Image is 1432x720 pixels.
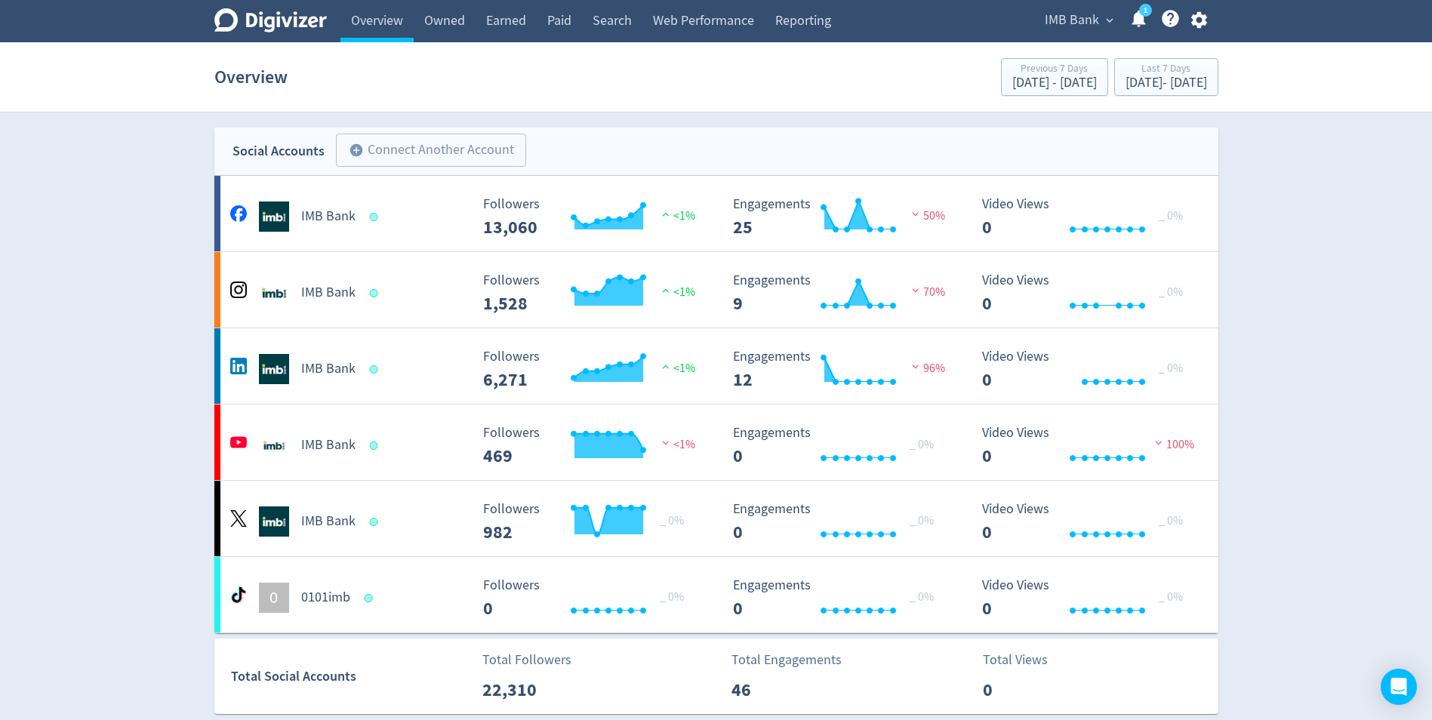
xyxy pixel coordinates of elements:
[1381,669,1417,705] div: Open Intercom Messenger
[1159,513,1183,528] span: _ 0%
[482,650,571,670] p: Total Followers
[1126,63,1207,76] div: Last 7 Days
[1045,8,1099,32] span: IMB Bank
[731,676,818,703] p: 46
[975,273,1201,313] svg: Video Views 0
[301,208,356,226] h5: IMB Bank
[975,349,1201,389] svg: Video Views 0
[660,589,684,605] span: _ 0%
[476,578,702,618] svg: Followers 0
[1143,5,1147,16] text: 1
[725,349,952,389] svg: Engagements 12
[731,650,842,670] p: Total Engagements
[233,140,325,162] div: Social Accounts
[214,328,1218,404] a: IMB Bank undefinedIMB Bank Followers 6,271 Followers 6,271 <1% Engagements 12 Engagements 12 96% ...
[1159,589,1183,605] span: _ 0%
[1039,8,1117,32] button: IMB Bank
[325,136,526,167] a: Connect Another Account
[908,285,923,296] img: negative-performance.svg
[908,361,945,376] span: 96%
[1001,58,1108,96] button: Previous 7 Days[DATE] - [DATE]
[1159,208,1183,223] span: _ 0%
[1126,76,1207,90] div: [DATE] - [DATE]
[725,578,952,618] svg: Engagements 0
[975,578,1201,618] svg: Video Views 0
[476,273,702,313] svg: Followers 1,528
[658,208,695,223] span: <1%
[725,273,952,313] svg: Engagements 9
[983,650,1070,670] p: Total Views
[214,481,1218,556] a: IMB Bank undefinedIMB Bank Followers 982 Followers 982 _ 0% Engagements 0 Engagements 0 _ 0% Vide...
[908,208,945,223] span: 50%
[349,143,364,158] span: add_circle
[214,252,1218,328] a: IMB Bank undefinedIMB Bank Followers 1,528 Followers 1,528 <1% Engagements 9 Engagements 9 70% Vi...
[658,208,673,220] img: positive-performance.svg
[1012,76,1097,90] div: [DATE] - [DATE]
[1114,58,1218,96] button: Last 7 Days[DATE]- [DATE]
[908,208,923,220] img: negative-performance.svg
[725,502,952,542] svg: Engagements 0
[369,213,382,221] span: Data last synced: 13 Oct 2025, 9:02pm (AEDT)
[259,430,289,460] img: IMB Bank undefined
[658,361,673,372] img: positive-performance.svg
[301,512,356,531] h5: IMB Bank
[908,361,923,372] img: negative-performance.svg
[910,437,934,452] span: _ 0%
[660,513,684,528] span: _ 0%
[476,349,702,389] svg: Followers 6,271
[259,506,289,537] img: IMB Bank undefined
[1159,361,1183,376] span: _ 0%
[975,502,1201,542] svg: Video Views 0
[1159,285,1183,300] span: _ 0%
[658,285,695,300] span: <1%
[1103,14,1116,27] span: expand_more
[259,583,289,613] div: 0
[301,436,356,454] h5: IMB Bank
[725,197,952,237] svg: Engagements 25
[214,53,288,101] h1: Overview
[301,589,350,607] h5: 0101imb
[658,437,673,448] img: negative-performance.svg
[231,666,472,688] div: Total Social Accounts
[983,676,1070,703] p: 0
[658,285,673,296] img: positive-performance.svg
[476,426,702,466] svg: Followers 469
[214,557,1218,632] a: 00101imb Followers 0 Followers 0 _ 0% Engagements 0 Engagements 0 _ 0% Video Views 0 Video Views ...
[1012,63,1097,76] div: Previous 7 Days
[259,202,289,232] img: IMB Bank undefined
[1139,4,1152,17] a: 1
[658,361,695,376] span: <1%
[369,442,382,450] span: Data last synced: 13 Oct 2025, 4:02pm (AEDT)
[476,502,702,542] svg: Followers 982
[482,676,569,703] p: 22,310
[910,589,934,605] span: _ 0%
[336,134,526,167] button: Connect Another Account
[369,289,382,297] span: Data last synced: 14 Oct 2025, 3:01am (AEDT)
[301,284,356,302] h5: IMB Bank
[364,594,377,602] span: Data last synced: 13 Oct 2025, 10:02pm (AEDT)
[214,405,1218,480] a: IMB Bank undefinedIMB Bank Followers 469 Followers 469 <1% Engagements 0 Engagements 0 _ 0% Video...
[1151,437,1166,448] img: negative-performance.svg
[259,278,289,308] img: IMB Bank undefined
[658,437,695,452] span: <1%
[1151,437,1194,452] span: 100%
[369,365,382,374] span: Data last synced: 13 Oct 2025, 7:01pm (AEDT)
[301,360,356,378] h5: IMB Bank
[975,197,1201,237] svg: Video Views 0
[214,176,1218,251] a: IMB Bank undefinedIMB Bank Followers 13,060 Followers 13,060 <1% Engagements 25 Engagements 25 50...
[259,354,289,384] img: IMB Bank undefined
[369,518,382,526] span: Data last synced: 14 Oct 2025, 2:02am (AEDT)
[910,513,934,528] span: _ 0%
[975,426,1201,466] svg: Video Views 0
[908,285,945,300] span: 70%
[725,426,952,466] svg: Engagements 0
[476,197,702,237] svg: Followers 13,060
